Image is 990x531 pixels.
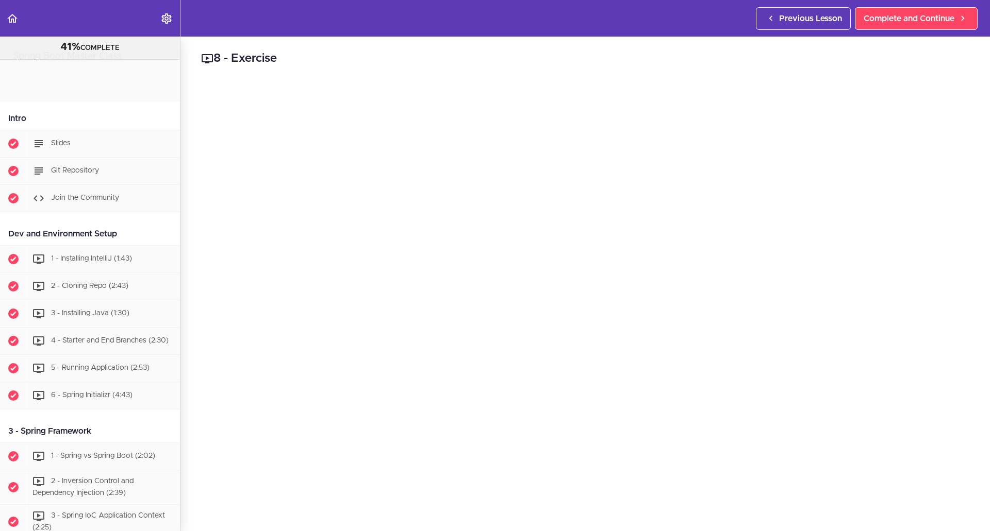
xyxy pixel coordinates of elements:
span: Complete and Continue [864,12,954,25]
div: COMPLETE [13,41,167,54]
span: 2 - Inversion Control and Dependency Injection (2:39) [32,477,134,496]
h2: 8 - Exercise [201,50,969,67]
span: 6 - Spring Initializr (4:43) [51,391,133,399]
span: Git Repository [51,167,99,174]
span: 41% [60,42,80,52]
span: 1 - Spring vs Spring Boot (2:02) [51,452,155,459]
span: Join the Community [51,194,119,201]
span: Slides [51,140,71,147]
a: Complete and Continue [855,7,978,30]
iframe: Video Player [201,83,969,515]
span: 3 - Spring IoC Application Context (2:25) [32,512,165,531]
svg: Back to course curriculum [6,12,19,25]
span: 2 - Cloning Repo (2:43) [51,282,128,289]
span: Previous Lesson [779,12,842,25]
span: 1 - Installing IntelliJ (1:43) [51,255,132,262]
span: 3 - Installing Java (1:30) [51,310,129,317]
svg: Settings Menu [160,12,173,25]
span: 4 - Starter and End Branches (2:30) [51,337,169,344]
a: Previous Lesson [756,7,851,30]
span: 5 - Running Application (2:53) [51,364,150,371]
